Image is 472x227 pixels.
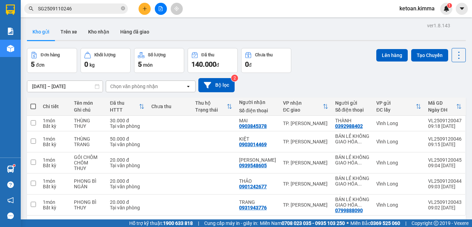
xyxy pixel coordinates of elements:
[106,97,148,116] th: Toggle SortBy
[192,97,236,116] th: Toggle SortBy
[231,75,238,82] sup: 2
[110,205,144,210] div: Tại văn phòng
[43,199,67,205] div: 1 món
[428,163,462,168] div: 09:04 [DATE]
[428,178,462,184] div: VL2509120044
[239,100,276,105] div: Người nhận
[74,184,103,189] div: NGÂN
[195,107,227,113] div: Trạng thái
[280,97,332,116] th: Toggle SortBy
[283,181,328,187] div: TP. [PERSON_NAME]
[459,6,465,12] span: caret-down
[283,100,323,106] div: VP nhận
[13,164,15,167] sup: 1
[195,100,227,106] div: Thu hộ
[110,184,144,189] div: Tại văn phòng
[245,60,249,68] span: 0
[376,100,416,106] div: VP gửi
[41,53,60,57] div: Đơn hàng
[376,202,421,208] div: Vĩnh Long
[198,78,235,92] button: Bộ lọc
[260,219,345,227] span: Miền Nam
[191,60,216,68] span: 140.000
[6,4,15,15] img: logo-vxr
[335,123,363,129] div: 0392988402
[427,22,450,29] div: ver 1.8.143
[239,178,276,184] div: THẢO
[428,184,462,189] div: 09:03 [DATE]
[27,81,103,92] input: Select a date range.
[110,142,144,147] div: Tại văn phòng
[428,136,462,142] div: VL2509120046
[171,3,183,15] button: aim
[110,136,144,142] div: 50.000 đ
[373,97,425,116] th: Toggle SortBy
[43,118,67,123] div: 1 món
[335,107,369,113] div: Số điện thoại
[139,3,151,15] button: plus
[394,4,440,13] span: ketoan.kimma
[358,202,362,208] span: ...
[376,49,408,62] button: Lên hàng
[121,6,125,10] span: close-circle
[376,139,421,144] div: Vĩnh Long
[43,163,67,168] div: Bất kỳ
[43,123,67,129] div: Bất kỳ
[335,154,369,165] div: BÁN LẺ KHÔNG GIAO HÓA ĐƠN
[74,142,103,147] div: TRANG
[283,139,328,144] div: TP. [PERSON_NAME]
[121,6,125,12] span: close-circle
[428,118,462,123] div: VL2509120047
[239,205,267,210] div: 0931943776
[110,118,144,123] div: 30.000 đ
[428,157,462,163] div: VL2509120045
[186,84,191,89] svg: open
[174,6,179,11] span: aim
[74,205,103,210] div: THUY
[89,62,95,68] span: kg
[74,123,103,129] div: THUY
[74,178,103,184] div: PHONG BÌ
[151,104,188,109] div: Chưa thu
[27,48,77,73] button: Đơn hàng5đơn
[74,199,103,205] div: PHONG BÌ
[43,178,67,184] div: 1 món
[38,5,120,12] input: Tìm tên, số ĐT hoặc mã đơn
[55,23,83,40] button: Trên xe
[74,107,103,113] div: Ghi chú
[27,23,55,40] button: Kho gửi
[134,48,184,73] button: Số lượng5món
[216,62,219,68] span: đ
[115,23,155,40] button: Hàng đã giao
[7,165,14,173] img: warehouse-icon
[370,220,400,226] strong: 0369 525 060
[7,28,14,35] img: solution-icon
[158,6,163,11] span: file-add
[241,48,291,73] button: Chưa thu0đ
[143,62,153,68] span: món
[335,208,363,213] div: 0799888090
[110,100,139,106] div: Đã thu
[148,53,166,57] div: Số lượng
[376,121,421,126] div: Vĩnh Long
[31,60,35,68] span: 5
[7,45,14,52] img: warehouse-icon
[29,6,34,11] span: search
[43,184,67,189] div: Bất kỳ
[335,176,369,187] div: BÁN LẺ KHÔNG GIAO HÓA ĐƠN
[110,123,144,129] div: Tại văn phòng
[74,100,103,106] div: Tên món
[7,181,14,188] span: question-circle
[255,53,273,57] div: Chưa thu
[74,136,103,142] div: THÙNG
[239,108,276,113] div: Số điện thoại
[188,48,238,73] button: Đã thu140.000đ
[7,197,14,204] span: notification
[283,107,323,113] div: ĐC giao
[448,3,451,8] span: 1
[456,3,468,15] button: caret-down
[283,160,328,165] div: TP. [PERSON_NAME]
[411,49,448,62] button: Tạo Chuyến
[43,142,67,147] div: Bất kỳ
[335,133,369,144] div: BÁN LẺ KHÔNG GIAO HÓA ĐƠN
